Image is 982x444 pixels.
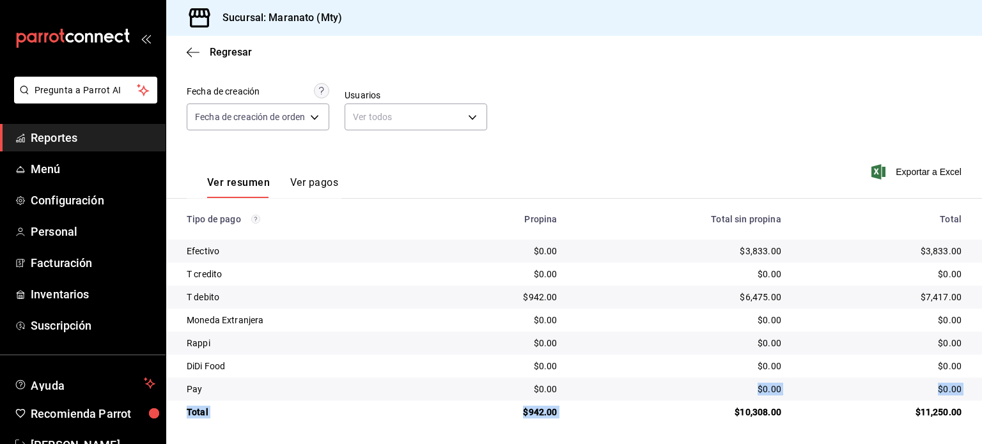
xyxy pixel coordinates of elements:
[443,268,557,280] div: $0.00
[187,46,252,58] button: Regresar
[802,291,962,303] div: $7,417.00
[578,383,781,395] div: $0.00
[802,337,962,349] div: $0.00
[802,360,962,372] div: $0.00
[207,176,270,198] button: Ver resumen
[31,129,155,146] span: Reportes
[187,383,423,395] div: Pay
[290,176,338,198] button: Ver pagos
[187,268,423,280] div: T credito
[31,317,155,334] span: Suscripción
[187,214,423,224] div: Tipo de pago
[578,268,781,280] div: $0.00
[31,254,155,272] span: Facturación
[802,268,962,280] div: $0.00
[443,406,557,418] div: $942.00
[187,406,423,418] div: Total
[35,84,137,97] span: Pregunta a Parrot AI
[31,192,155,209] span: Configuración
[187,314,423,326] div: Moneda Extranjera
[207,176,338,198] div: navigation tabs
[443,360,557,372] div: $0.00
[31,286,155,303] span: Inventarios
[874,164,962,180] button: Exportar a Excel
[31,160,155,178] span: Menú
[802,214,962,224] div: Total
[187,245,423,257] div: Efectivo
[141,33,151,43] button: open_drawer_menu
[187,360,423,372] div: DiDi Food
[187,337,423,349] div: Rappi
[187,85,260,98] div: Fecha de creación
[345,103,487,130] div: Ver todos
[578,245,781,257] div: $3,833.00
[31,223,155,240] span: Personal
[187,291,423,303] div: T debito
[212,10,342,26] h3: Sucursal: Maranato (Mty)
[578,214,781,224] div: Total sin propina
[210,46,252,58] span: Regresar
[31,405,155,422] span: Recomienda Parrot
[578,337,781,349] div: $0.00
[443,383,557,395] div: $0.00
[802,406,962,418] div: $11,250.00
[578,360,781,372] div: $0.00
[443,245,557,257] div: $0.00
[31,376,139,391] span: Ayuda
[443,314,557,326] div: $0.00
[443,214,557,224] div: Propina
[195,111,305,123] span: Fecha de creación de orden
[578,406,781,418] div: $10,308.00
[443,291,557,303] div: $942.00
[802,314,962,326] div: $0.00
[578,291,781,303] div: $6,475.00
[802,383,962,395] div: $0.00
[9,93,157,106] a: Pregunta a Parrot AI
[802,245,962,257] div: $3,833.00
[578,314,781,326] div: $0.00
[251,215,260,224] svg: Los pagos realizados con Pay y otras terminales son montos brutos.
[345,91,487,100] label: Usuarios
[14,77,157,103] button: Pregunta a Parrot AI
[443,337,557,349] div: $0.00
